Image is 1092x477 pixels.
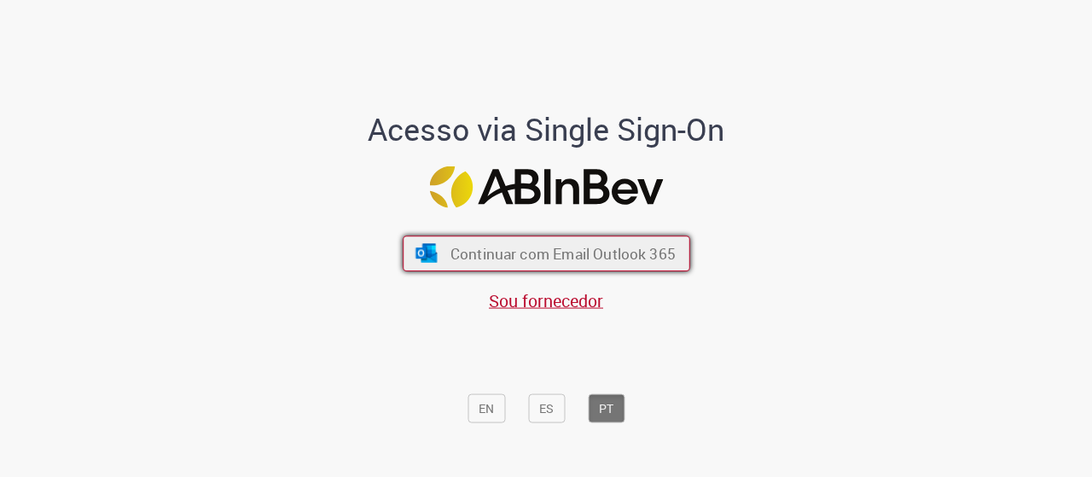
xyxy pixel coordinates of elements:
a: Sou fornecedor [489,288,603,311]
h1: Acesso via Single Sign-On [310,112,783,146]
img: Logo ABInBev [429,166,663,208]
img: ícone Azure/Microsoft 360 [414,243,439,262]
button: ícone Azure/Microsoft 360 Continuar com Email Outlook 365 [403,236,690,271]
button: PT [588,393,624,422]
span: Continuar com Email Outlook 365 [450,243,675,263]
button: EN [468,393,505,422]
button: ES [528,393,565,422]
